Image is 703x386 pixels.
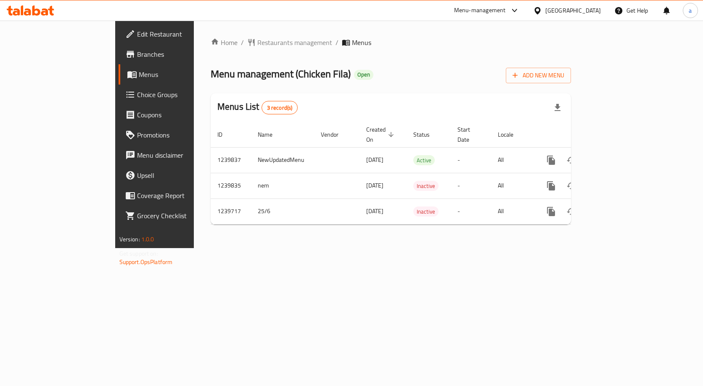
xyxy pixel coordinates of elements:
span: Active [413,156,435,165]
td: All [491,173,534,198]
span: Locale [498,130,524,140]
span: 1.0.0 [141,234,154,245]
a: Choice Groups [119,85,233,105]
span: Restaurants management [257,37,332,48]
a: Promotions [119,125,233,145]
span: [DATE] [366,180,383,191]
td: NewUpdatedMenu [251,147,314,173]
span: Vendor [321,130,349,140]
span: Menu disclaimer [137,150,226,160]
li: / [241,37,244,48]
div: Menu-management [454,5,506,16]
span: Menus [139,69,226,79]
span: Get support on: [119,248,158,259]
a: Coverage Report [119,185,233,206]
span: [DATE] [366,154,383,165]
span: Created On [366,124,396,145]
span: Choice Groups [137,90,226,100]
div: Active [413,155,435,165]
button: Change Status [561,150,581,170]
button: Change Status [561,201,581,222]
span: Menu management ( Chicken Fila ) [211,64,351,83]
span: Edit Restaurant [137,29,226,39]
div: Total records count [262,101,298,114]
a: Edit Restaurant [119,24,233,44]
span: [DATE] [366,206,383,217]
td: 25/6 [251,198,314,224]
span: Upsell [137,170,226,180]
span: Inactive [413,207,439,217]
span: Name [258,130,283,140]
td: All [491,198,534,224]
a: Branches [119,44,233,64]
td: - [451,198,491,224]
span: Grocery Checklist [137,211,226,221]
span: Branches [137,49,226,59]
button: Change Status [561,176,581,196]
span: ID [217,130,233,140]
a: Support.OpsPlatform [119,256,173,267]
button: more [541,150,561,170]
span: a [689,6,692,15]
h2: Menus List [217,100,298,114]
span: Status [413,130,441,140]
a: Grocery Checklist [119,206,233,226]
span: Inactive [413,181,439,191]
span: Open [354,71,373,78]
span: Promotions [137,130,226,140]
td: - [451,173,491,198]
span: Coverage Report [137,190,226,201]
a: Coupons [119,105,233,125]
a: Menus [119,64,233,85]
a: Menu disclaimer [119,145,233,165]
span: Menus [352,37,371,48]
span: Add New Menu [513,70,564,81]
button: more [541,176,561,196]
div: [GEOGRAPHIC_DATA] [545,6,601,15]
button: more [541,201,561,222]
td: - [451,147,491,173]
table: enhanced table [211,122,629,225]
a: Upsell [119,165,233,185]
nav: breadcrumb [211,37,571,48]
span: 3 record(s) [262,104,298,112]
td: All [491,147,534,173]
th: Actions [534,122,629,148]
li: / [336,37,338,48]
td: nem [251,173,314,198]
div: Export file [547,98,568,118]
span: Coupons [137,110,226,120]
a: Restaurants management [247,37,332,48]
button: Add New Menu [506,68,571,83]
span: Start Date [457,124,481,145]
div: Open [354,70,373,80]
span: Version: [119,234,140,245]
